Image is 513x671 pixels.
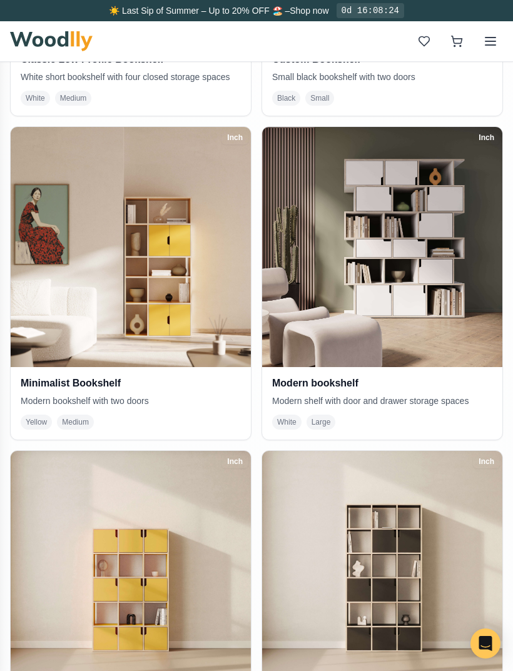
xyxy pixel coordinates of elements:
div: 0d 16:08:24 [337,3,404,18]
a: Shop now [290,6,328,16]
img: Modern bookshelf [262,127,502,367]
span: Yellow [21,415,52,430]
span: Small [305,91,334,106]
span: ☀️ Last Sip of Summer – Up to 20% OFF 🏖️ – [109,6,290,16]
span: Black [272,91,300,106]
div: Inch [473,455,500,468]
p: Modern bookshelf with two doors [21,395,241,407]
h3: Modern bookshelf [272,377,492,390]
img: Minimalist Bookshelf [11,127,251,367]
span: Large [307,415,336,430]
h3: Minimalist Bookshelf [21,377,241,390]
div: Inch [221,455,248,468]
span: Medium [57,415,94,430]
div: Open Intercom Messenger [470,628,500,658]
span: White [272,415,302,430]
p: Small black bookshelf with two doors [272,71,492,83]
div: Inch [473,131,500,144]
span: White [21,91,50,106]
p: White short bookshelf with four closed storage spaces [21,71,241,83]
span: Medium [55,91,92,106]
img: Woodlly [10,31,93,51]
p: Modern shelf with door and drawer storage spaces [272,395,492,407]
div: Inch [221,131,248,144]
